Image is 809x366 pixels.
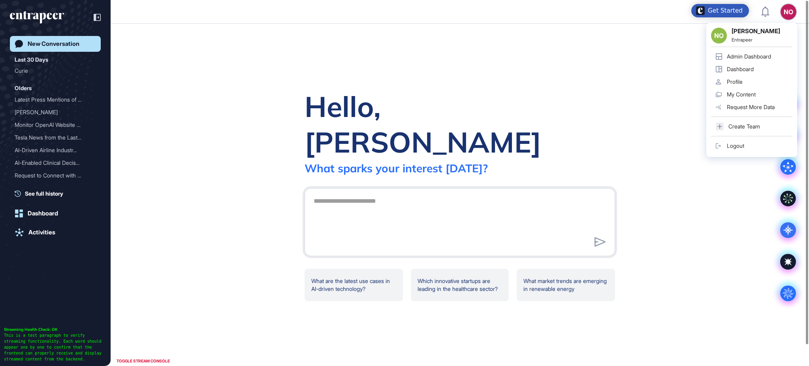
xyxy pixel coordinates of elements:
div: Monitor OpenAI Website Activity [15,119,96,131]
a: Activities [10,225,101,240]
div: Latest Press Mentions of OpenAI [15,93,96,106]
button: NO [781,4,796,20]
div: Request to Connect with Curie [15,169,96,182]
span: See full history [25,189,63,198]
div: Latest Press Mentions of ... [15,93,90,106]
div: Tesla News from the Last Two Weeks [15,131,96,144]
div: Dashboard [28,210,58,217]
div: Activities [28,229,55,236]
div: Reese [15,182,96,194]
div: What are the latest use cases in AI-driven technology? [305,269,403,301]
div: New Conversation [28,40,79,47]
div: What market trends are emerging in renewable energy [517,269,615,301]
div: Curie [15,64,90,77]
a: New Conversation [10,36,101,52]
div: Tesla News from the Last ... [15,131,90,144]
div: Olders [15,83,32,93]
div: Reese [15,106,96,119]
a: See full history [15,189,101,198]
div: Hello, [PERSON_NAME] [305,89,615,160]
a: Dashboard [10,206,101,221]
div: Which innovative startups are leading in the healthcare sector? [411,269,509,301]
div: entrapeer-logo [10,11,64,24]
div: What sparks your interest [DATE]? [305,161,488,175]
div: TOGGLE STREAM CONSOLE [115,356,172,366]
div: [PERSON_NAME] [15,182,90,194]
div: AI-Enabled Clinical Decis... [15,157,90,169]
img: launcher-image-alternative-text [696,6,705,15]
div: Get Started [708,7,743,15]
div: AI-Driven Airline Industr... [15,144,90,157]
div: Last 30 Days [15,55,48,64]
div: Request to Connect with C... [15,169,90,182]
div: Monitor OpenAI Website Ac... [15,119,90,131]
div: Open Get Started checklist [691,4,749,17]
div: Curie [15,64,96,77]
div: AI-Driven Airline Industry Updates [15,144,96,157]
div: AI-Enabled Clinical Decision Support Software for Infectious Disease Screening and AMR Program [15,157,96,169]
div: [PERSON_NAME] [15,106,90,119]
